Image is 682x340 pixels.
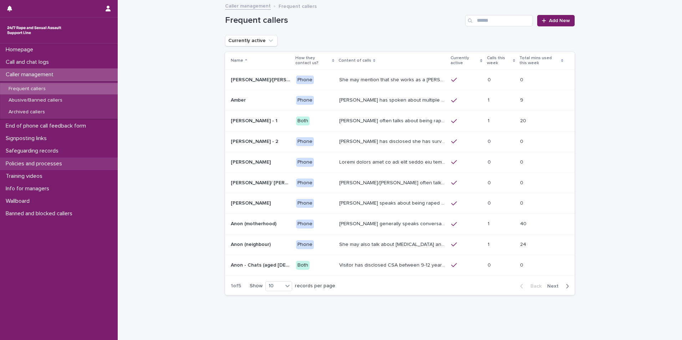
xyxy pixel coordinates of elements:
div: Phone [296,240,314,249]
div: Phone [296,137,314,146]
tr: [PERSON_NAME] - 2[PERSON_NAME] - 2 Phone[PERSON_NAME] has disclosed she has survived two rapes, o... [225,131,575,152]
p: Anna/Emma often talks about being raped at gunpoint at the age of 13/14 by her ex-partner, aged 1... [339,179,447,186]
p: Policies and processes [3,160,68,167]
p: 9 [520,96,525,103]
p: [PERSON_NAME] - 1 [231,117,279,124]
tr: Anon (motherhood)Anon (motherhood) Phone[PERSON_NAME] generally speaks conversationally about man... [225,214,575,235]
p: 20 [520,117,528,124]
p: Frequent callers [279,2,317,10]
p: 0 [488,179,492,186]
p: How they contact us? [295,54,330,67]
div: Phone [296,158,314,167]
p: Andrew shared that he has been raped and beaten by a group of men in or near his home twice withi... [339,158,447,165]
p: [PERSON_NAME] [231,158,272,165]
p: 40 [520,220,528,227]
p: Show [250,283,263,289]
p: Banned and blocked callers [3,210,78,217]
p: Safeguarding records [3,148,64,154]
p: Anon - Chats (aged 16 -17) [231,261,292,268]
p: End of phone call feedback form [3,123,92,129]
div: Phone [296,96,314,105]
p: Call and chat logs [3,59,55,66]
tr: [PERSON_NAME]/[PERSON_NAME] (Anon/'I don't know'/'I can't remember')[PERSON_NAME]/[PERSON_NAME] (... [225,69,575,90]
p: Frequent callers [3,86,51,92]
p: 1 [488,117,491,124]
input: Search [465,15,533,26]
img: rhQMoQhaT3yELyF149Cw [6,23,63,37]
p: Archived callers [3,109,51,115]
div: 10 [266,282,283,290]
p: 0 [488,261,492,268]
p: Visitor has disclosed CSA between 9-12 years of age involving brother in law who lifted them out ... [339,261,447,268]
p: Anon (neighbour) [231,240,272,248]
a: Add New [537,15,575,26]
p: [PERSON_NAME] [231,199,272,206]
a: Caller management [225,1,271,10]
p: 0 [520,137,525,145]
span: Next [547,284,563,289]
p: Wallboard [3,198,35,205]
p: Abbie/Emily (Anon/'I don't know'/'I can't remember') [231,76,292,83]
div: Both [296,117,310,125]
p: 0 [520,76,525,83]
p: 0 [488,76,492,83]
h1: Frequent callers [225,15,462,26]
p: Abusive/Banned callers [3,97,68,103]
p: Info for managers [3,185,55,192]
p: Total mins used this week [519,54,559,67]
p: Content of calls [339,57,371,65]
button: Next [544,283,575,289]
p: [PERSON_NAME] - 2 [231,137,280,145]
p: 0 [488,137,492,145]
tr: AmberAmber Phone[PERSON_NAME] has spoken about multiple experiences of [MEDICAL_DATA]. [PERSON_NA... [225,90,575,111]
div: Phone [296,220,314,228]
p: 24 [520,240,528,248]
p: Amy often talks about being raped a night before or 2 weeks ago or a month ago. She also makes re... [339,117,447,124]
p: She may mention that she works as a Nanny, looking after two children. Abbie / Emily has let us k... [339,76,447,83]
p: Training videos [3,173,48,180]
p: [PERSON_NAME]/ [PERSON_NAME] [231,179,292,186]
p: Calls this week [487,54,511,67]
span: Add New [549,18,570,23]
div: Both [296,261,310,270]
p: Anon (motherhood) [231,220,278,227]
p: Currently active [451,54,478,67]
p: Caller speaks about being raped and abused by the police and her ex-husband of 20 years. She has ... [339,199,447,206]
button: Currently active [225,35,278,46]
p: 1 [488,96,491,103]
p: 0 [488,158,492,165]
tr: [PERSON_NAME][PERSON_NAME] PhoneLoremi dolors amet co adi elit seddo eiu tempor in u labor et dol... [225,152,575,172]
p: 0 [488,199,492,206]
p: Homepage [3,46,39,53]
p: 0 [520,158,525,165]
p: 1 of 5 [225,277,247,295]
p: Amber [231,96,247,103]
p: Caller management [3,71,59,78]
div: Phone [296,179,314,187]
p: records per page [295,283,335,289]
p: Caller generally speaks conversationally about many different things in her life and rarely speak... [339,220,447,227]
p: 1 [488,220,491,227]
div: Phone [296,199,314,208]
p: 0 [520,261,525,268]
div: Phone [296,76,314,84]
p: 1 [488,240,491,248]
tr: [PERSON_NAME][PERSON_NAME] Phone[PERSON_NAME] speaks about being raped and abused by the police a... [225,193,575,214]
p: Amber has spoken about multiple experiences of sexual abuse. Amber told us she is now 18 (as of 0... [339,96,447,103]
p: 0 [520,179,525,186]
span: Back [526,284,541,289]
tr: [PERSON_NAME] - 1[PERSON_NAME] - 1 Both[PERSON_NAME] often talks about being raped a night before... [225,111,575,132]
tr: Anon (neighbour)Anon (neighbour) PhoneShe may also talk about [MEDICAL_DATA] and about currently ... [225,234,575,255]
p: 0 [520,199,525,206]
button: Back [514,283,544,289]
p: Signposting links [3,135,52,142]
p: She may also talk about child sexual abuse and about currently being physically disabled. She has... [339,240,447,248]
p: Amy has disclosed she has survived two rapes, one in the UK and the other in Australia in 2013. S... [339,137,447,145]
tr: Anon - Chats (aged [DEMOGRAPHIC_DATA])Anon - Chats (aged [DEMOGRAPHIC_DATA]) BothVisitor has disc... [225,255,575,275]
p: Name [231,57,243,65]
tr: [PERSON_NAME]/ [PERSON_NAME][PERSON_NAME]/ [PERSON_NAME] Phone[PERSON_NAME]/[PERSON_NAME] often t... [225,172,575,193]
